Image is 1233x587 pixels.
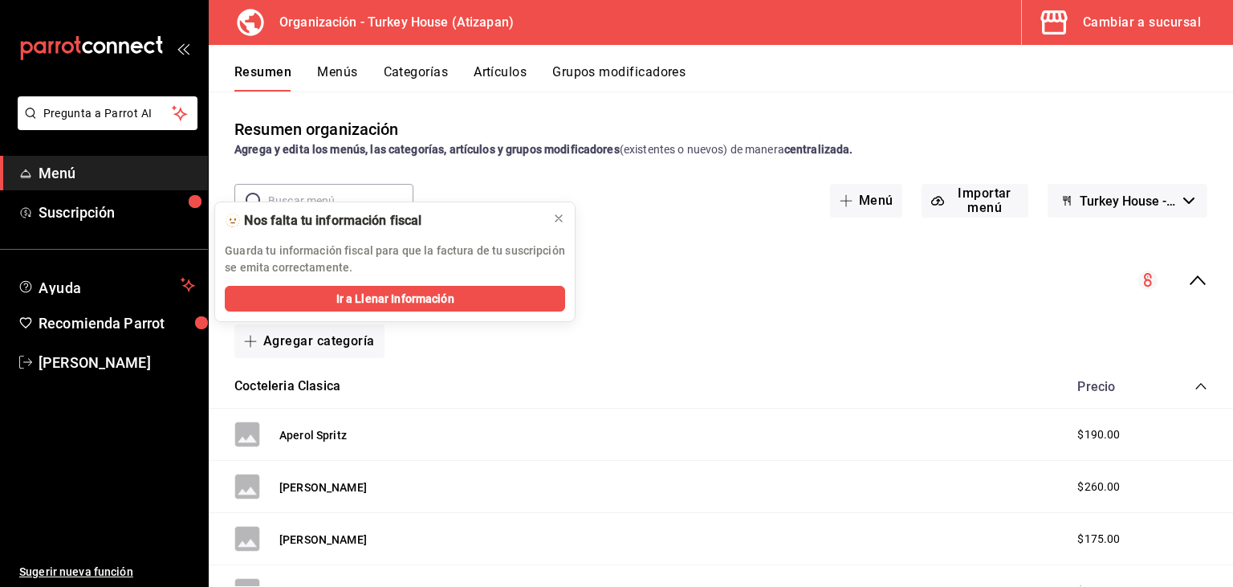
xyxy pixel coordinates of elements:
a: Pregunta a Parrot AI [11,116,197,133]
strong: centralizada. [784,143,853,156]
button: Cocteleria Clasica [234,377,340,396]
span: $175.00 [1077,531,1120,548]
div: Cambiar a sucursal [1083,11,1201,34]
button: Importar menú [922,184,1027,218]
button: [PERSON_NAME] [279,532,367,548]
button: Resumen [234,64,291,92]
span: Turkey House - Borrador [1080,194,1177,209]
span: $190.00 [1077,426,1120,443]
span: $260.00 [1077,479,1120,495]
div: collapse-menu-row [209,243,1233,318]
span: Sugerir nueva función [19,564,195,581]
div: 🫥 Nos falta tu información fiscal [225,212,539,230]
h3: Organización - Turkey House (Atizapan) [267,13,514,32]
button: Artículos [474,64,527,92]
span: Pregunta a Parrot AI [43,105,173,122]
button: Menús [317,64,357,92]
button: Aperol Spritz [279,427,347,443]
button: Turkey House - Borrador [1048,184,1207,218]
button: open_drawer_menu [177,42,189,55]
span: Ayuda [39,275,174,295]
span: Suscripción [39,202,195,223]
span: [PERSON_NAME] [39,352,195,373]
div: navigation tabs [234,64,1233,92]
div: Precio [1061,379,1164,394]
input: Buscar menú [268,185,413,217]
div: Resumen organización [234,117,399,141]
button: Grupos modificadores [552,64,686,92]
p: Guarda tu información fiscal para que la factura de tu suscripción se emita correctamente. [225,243,565,276]
button: Agregar categoría [234,324,385,358]
button: Categorías [384,64,449,92]
span: Recomienda Parrot [39,312,195,334]
button: [PERSON_NAME] [279,479,367,495]
div: (existentes o nuevos) de manera [234,141,1207,158]
strong: Agrega y edita los menús, las categorías, artículos y grupos modificadores [234,143,620,156]
button: collapse-category-row [1194,380,1207,393]
button: Ir a Llenar Información [225,286,565,312]
button: Pregunta a Parrot AI [18,96,197,130]
span: Ir a Llenar Información [336,291,454,308]
span: Menú [39,162,195,184]
button: Menú [830,184,903,218]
